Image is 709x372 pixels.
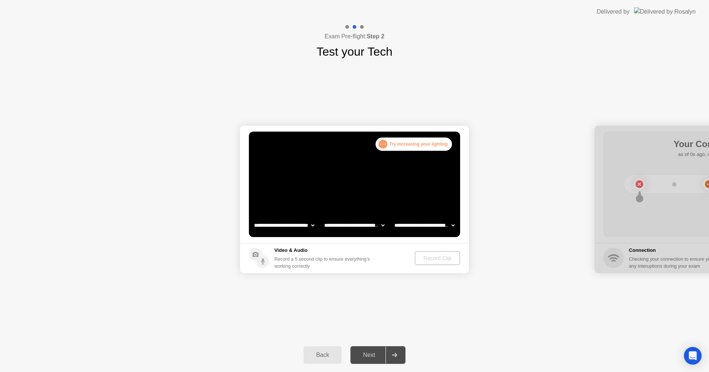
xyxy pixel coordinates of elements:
b: Step 2 [367,33,384,39]
button: Back [304,346,342,364]
div: Try increasing your lighting [376,138,452,151]
div: Record Clip [418,255,457,261]
div: Back [306,352,339,358]
div: . . . [379,140,387,149]
button: Next [350,346,405,364]
div: Open Intercom Messenger [684,347,702,365]
select: Available cameras [253,218,316,233]
h4: Exam Pre-flight: [325,32,384,41]
select: Available microphones [393,218,456,233]
h1: Test your Tech [316,43,393,60]
button: Record Clip [415,251,460,265]
h5: Video & Audio [274,247,373,254]
div: Delivered by [597,7,630,16]
div: Record a 5 second clip to ensure everything’s working correctly [274,255,373,270]
div: Next [353,352,386,358]
img: Delivered by Rosalyn [634,7,696,16]
select: Available speakers [323,218,386,233]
